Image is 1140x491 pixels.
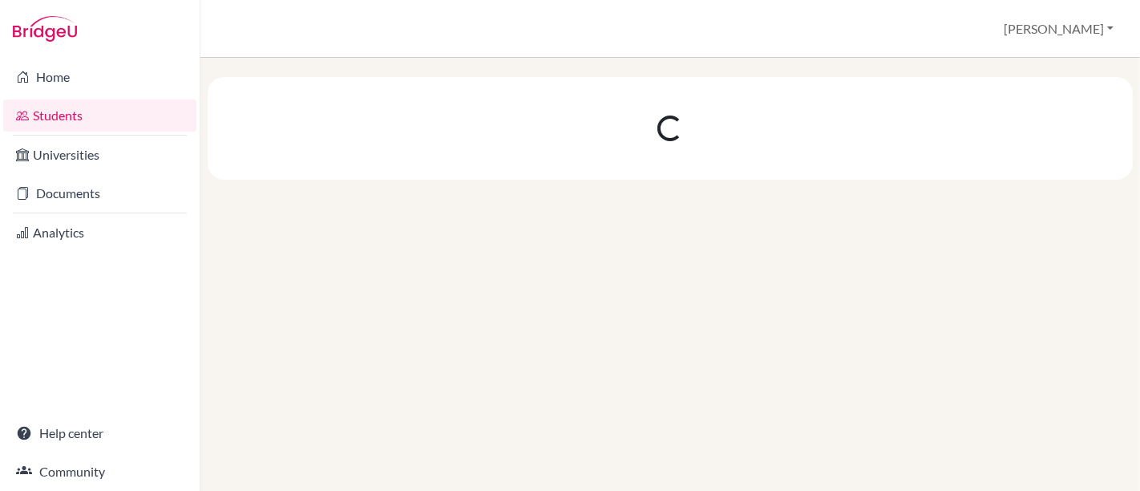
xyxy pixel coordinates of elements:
a: Documents [3,177,196,209]
img: Bridge-U [13,16,77,42]
button: [PERSON_NAME] [996,14,1121,44]
a: Analytics [3,217,196,249]
a: Home [3,61,196,93]
a: Help center [3,417,196,449]
a: Universities [3,139,196,171]
a: Students [3,99,196,132]
a: Community [3,456,196,488]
